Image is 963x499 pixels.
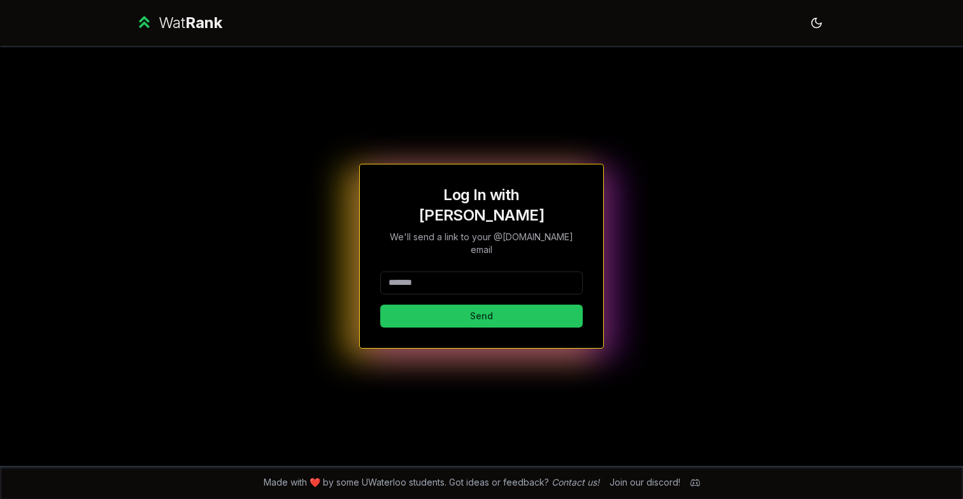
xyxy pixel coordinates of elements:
[380,185,583,226] h1: Log In with [PERSON_NAME]
[135,13,222,33] a: WatRank
[159,13,222,33] div: Wat
[185,13,222,32] span: Rank
[552,477,599,488] a: Contact us!
[264,476,599,489] span: Made with ❤️ by some UWaterloo students. Got ideas or feedback?
[380,231,583,256] p: We'll send a link to your @[DOMAIN_NAME] email
[610,476,680,489] div: Join our discord!
[380,305,583,328] button: Send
